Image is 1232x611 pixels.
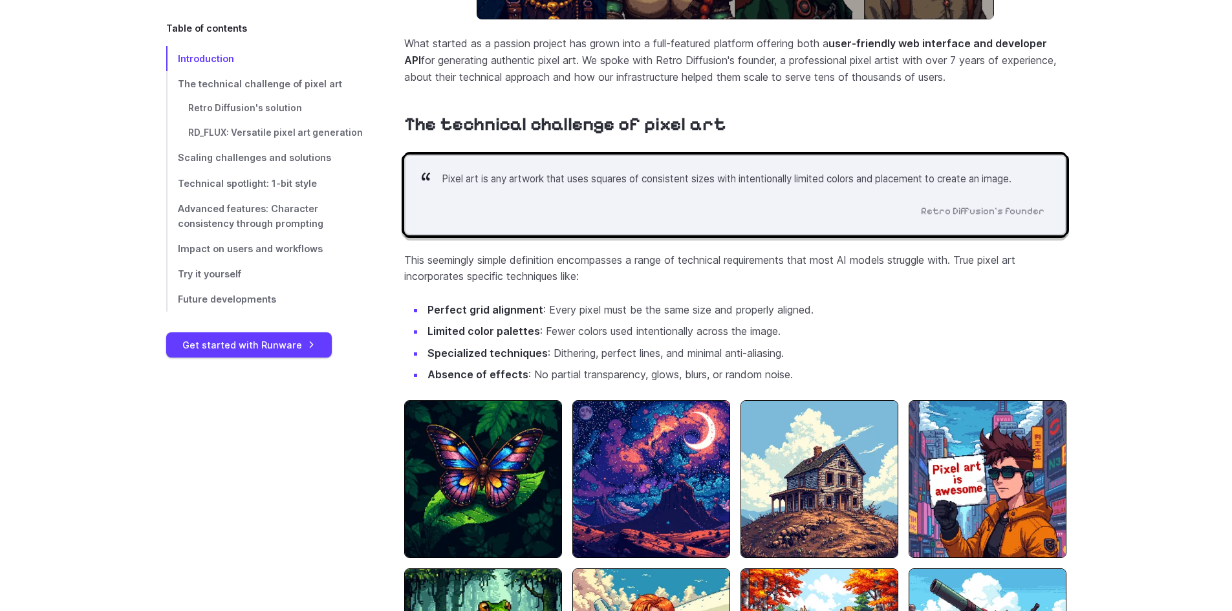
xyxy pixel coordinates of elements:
[178,294,276,305] span: Future developments
[909,400,1066,558] img: a stylish pixel art character holding a sign that says 'Pixel art is awesome' in a futuristic cit...
[425,323,1066,340] li: : Fewer colors used intentionally across the image.
[166,196,363,236] a: Advanced features: Character consistency through prompting
[166,286,363,312] a: Future developments
[166,96,363,121] a: Retro Diffusion's solution
[425,302,1066,319] li: : Every pixel must be the same size and properly aligned.
[425,367,1066,383] li: : No partial transparency, glows, blurs, or random noise.
[427,347,548,359] strong: Specialized techniques
[178,243,323,254] span: Impact on users and workflows
[425,345,1066,362] li: : Dithering, perfect lines, and minimal anti-aliasing.
[404,37,1047,67] strong: user-friendly web interface and developer API
[166,121,363,145] a: RD_FLUX: Versatile pixel art generation
[404,113,726,136] a: The technical challenge of pixel art
[166,171,363,196] a: Technical spotlight: 1-bit style
[404,400,562,558] img: a vibrant pixel art butterfly with colorful wings resting on a leaf against a lush, leafy background
[178,153,331,164] span: Scaling challenges and solutions
[178,178,317,189] span: Technical spotlight: 1-bit style
[427,303,543,316] strong: Perfect grid alignment
[166,332,332,358] a: Get started with Runware
[404,252,1066,285] p: This seemingly simple definition encompasses a range of technical requirements that most AI model...
[427,325,540,338] strong: Limited color palettes
[442,171,1044,187] p: Pixel art is any artwork that uses squares of consistent sizes with intentionally limited colors ...
[166,145,363,171] a: Scaling challenges and solutions
[188,127,363,138] span: RD_FLUX: Versatile pixel art generation
[188,103,302,113] span: Retro Diffusion's solution
[404,36,1066,85] p: What started as a passion project has grown into a full-featured platform offering both a for gen...
[740,400,898,558] img: a rustic, abandoned house on a hill, drawn in pixel art with a clear blue sky and fluffy clouds
[166,46,363,71] a: Introduction
[178,203,323,229] span: Advanced features: Character consistency through prompting
[178,78,342,89] span: The technical challenge of pixel art
[178,53,234,64] span: Introduction
[572,400,730,558] img: a pixel art night sky with a crescent moon, colorful nebula clouds, and a mountainous landscape
[426,203,1044,219] cite: Retro Diffusion's founder
[166,71,363,96] a: The technical challenge of pixel art
[427,368,528,381] strong: Absence of effects
[166,236,363,261] a: Impact on users and workflows
[166,261,363,286] a: Try it yourself
[178,268,241,279] span: Try it yourself
[166,21,247,36] span: Table of contents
